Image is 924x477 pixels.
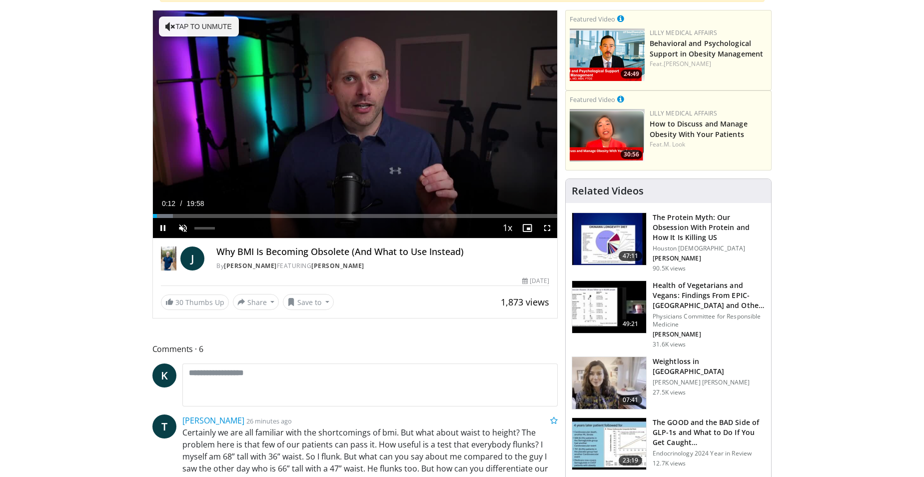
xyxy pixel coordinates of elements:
[650,38,763,58] a: Behavioral and Psychological Support in Obesity Management
[216,261,549,270] div: By FEATURING
[653,340,686,348] p: 31.6K views
[653,244,765,252] p: Houston [DEMOGRAPHIC_DATA]
[570,28,645,81] a: 24:49
[570,14,615,23] small: Featured Video
[153,218,173,238] button: Pause
[216,246,549,257] h4: Why BMI Is Becoming Obsolete (And What to Use Instead)
[537,218,557,238] button: Fullscreen
[572,418,646,470] img: 756cb5e3-da60-49d4-af2c-51c334342588.150x105_q85_crop-smart_upscale.jpg
[161,246,177,270] img: Dr. Jordan Rennicke
[664,140,686,148] a: M. Look
[570,109,645,161] img: c98a6a29-1ea0-4bd5-8cf5-4d1e188984a7.png.150x105_q85_crop-smart_upscale.png
[572,417,765,470] a: 23:19 The GOOD and the BAD Side of GLP-1s and What to Do If You Get Caught… Endocrinology 2024 Ye...
[194,227,215,229] div: Volume Level
[570,95,615,104] small: Featured Video
[619,251,643,261] span: 47:11
[152,414,176,438] a: T
[501,296,549,308] span: 1,873 views
[246,416,292,425] small: 26 minutes ago
[650,28,717,37] a: Lilly Medical Affairs
[653,449,765,457] p: Endocrinology 2024 Year in Review
[653,330,765,338] p: [PERSON_NAME]
[175,297,183,307] span: 30
[653,417,765,447] h3: The GOOD and the BAD Side of GLP-1s and What to Do If You Get Caught…
[311,261,364,270] a: [PERSON_NAME]
[619,319,643,329] span: 49:21
[180,199,182,207] span: /
[650,119,748,139] a: How to Discuss and Manage Obesity With Your Patients
[173,218,193,238] button: Unmute
[182,415,244,426] a: [PERSON_NAME]
[153,10,558,238] video-js: Video Player
[653,388,686,396] p: 27.5K views
[497,218,517,238] button: Playback Rate
[653,356,765,376] h3: Weightloss in [GEOGRAPHIC_DATA]
[621,69,642,78] span: 24:49
[153,214,558,218] div: Progress Bar
[572,357,646,409] img: 9983fed1-7565-45be-8934-aef1103ce6e2.150x105_q85_crop-smart_upscale.jpg
[572,213,646,265] img: b7b8b05e-5021-418b-a89a-60a270e7cf82.150x105_q85_crop-smart_upscale.jpg
[653,378,765,386] p: [PERSON_NAME] [PERSON_NAME]
[572,356,765,409] a: 07:41 Weightloss in [GEOGRAPHIC_DATA] [PERSON_NAME] [PERSON_NAME] 27.5K views
[621,150,642,159] span: 30:56
[517,218,537,238] button: Enable picture-in-picture mode
[653,312,765,328] p: Physicians Committee for Responsible Medicine
[572,281,646,333] img: 606f2b51-b844-428b-aa21-8c0c72d5a896.150x105_q85_crop-smart_upscale.jpg
[161,294,229,310] a: 30 Thumbs Up
[572,212,765,272] a: 47:11 The Protein Myth: Our Obsession With Protein and How It Is Killing US Houston [DEMOGRAPHIC_...
[159,16,239,36] button: Tap to unmute
[570,109,645,161] a: 30:56
[572,185,644,197] h4: Related Videos
[619,395,643,405] span: 07:41
[653,254,765,262] p: [PERSON_NAME]
[162,199,175,207] span: 0:12
[650,140,767,149] div: Feat.
[664,59,711,68] a: [PERSON_NAME]
[653,212,765,242] h3: The Protein Myth: Our Obsession With Protein and How It Is Killing US
[653,459,686,467] p: 12.7K views
[180,246,204,270] a: J
[283,294,334,310] button: Save to
[650,109,717,117] a: Lilly Medical Affairs
[650,59,767,68] div: Feat.
[187,199,204,207] span: 19:58
[522,276,549,285] div: [DATE]
[653,280,765,310] h3: Health of Vegetarians and Vegans: Findings From EPIC-[GEOGRAPHIC_DATA] and Othe…
[653,264,686,272] p: 90.5K views
[233,294,279,310] button: Share
[152,363,176,387] a: K
[224,261,277,270] a: [PERSON_NAME]
[152,342,558,355] span: Comments 6
[570,28,645,81] img: ba3304f6-7838-4e41-9c0f-2e31ebde6754.png.150x105_q85_crop-smart_upscale.png
[572,280,765,348] a: 49:21 Health of Vegetarians and Vegans: Findings From EPIC-[GEOGRAPHIC_DATA] and Othe… Physicians...
[619,455,643,465] span: 23:19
